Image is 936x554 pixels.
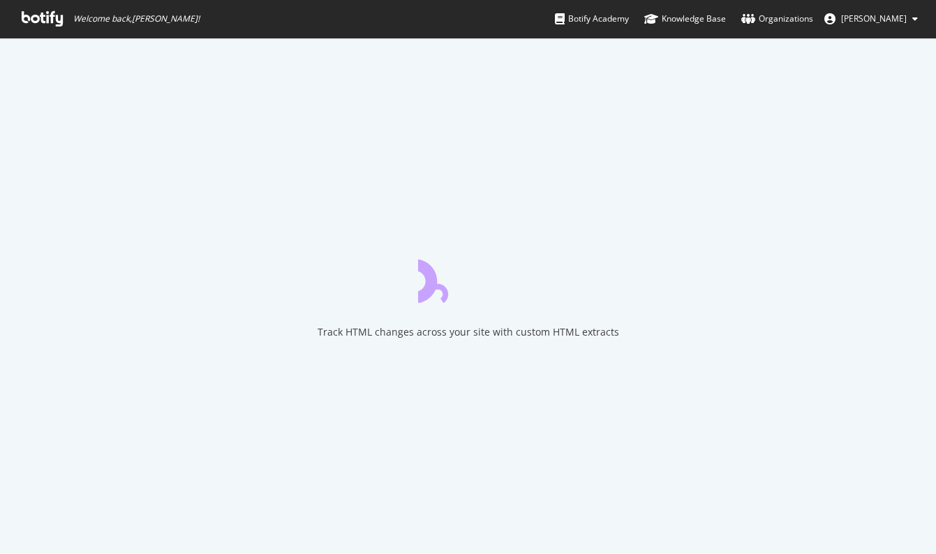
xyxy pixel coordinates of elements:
[644,12,726,26] div: Knowledge Base
[418,253,519,303] div: animation
[318,325,619,339] div: Track HTML changes across your site with custom HTML extracts
[73,13,200,24] span: Welcome back, [PERSON_NAME] !
[555,12,629,26] div: Botify Academy
[741,12,813,26] div: Organizations
[813,8,929,30] button: [PERSON_NAME]
[841,13,907,24] span: Zachary Thompson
